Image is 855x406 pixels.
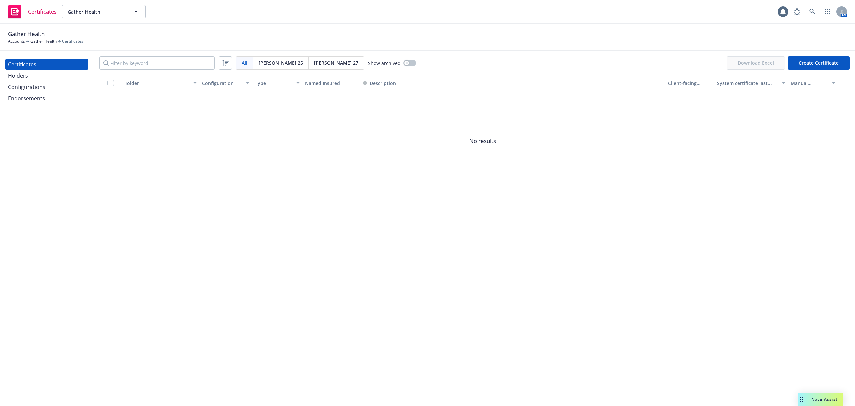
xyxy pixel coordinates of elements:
[121,75,199,91] button: Holder
[5,93,88,104] a: Endorsements
[8,59,36,70] div: Certificates
[717,80,778,87] div: System certificate last generated
[107,80,114,86] input: Select all
[242,59,247,66] span: All
[252,75,302,91] button: Type
[8,38,25,44] a: Accounts
[8,30,45,38] span: Gather Health
[665,75,714,91] button: Client-facing status
[5,2,59,21] a: Certificates
[788,56,850,70] button: Create Certificate
[5,59,88,70] a: Certificates
[821,5,834,18] a: Switch app
[811,396,838,402] span: Nova Assist
[8,93,45,104] div: Endorsements
[727,56,785,70] span: Download Excel
[314,59,358,66] span: [PERSON_NAME] 27
[8,70,28,81] div: Holders
[302,75,360,91] button: Named Insured
[668,80,712,87] div: Client-facing status
[798,393,843,406] button: Nova Assist
[806,5,819,18] a: Search
[259,59,303,66] span: [PERSON_NAME] 25
[62,5,146,18] button: Gather Health
[8,82,45,92] div: Configurations
[202,80,242,87] div: Configuration
[305,80,358,87] div: Named Insured
[255,80,292,87] div: Type
[30,38,57,44] a: Gather Health
[368,60,401,67] span: Show archived
[5,70,88,81] a: Holders
[62,38,83,44] span: Certificates
[788,75,838,91] button: Manual certificate last generated
[199,75,252,91] button: Configuration
[790,5,804,18] a: Report a Bug
[99,56,215,70] input: Filter by keyword
[791,80,828,87] div: Manual certificate last generated
[28,9,57,14] span: Certificates
[798,393,806,406] div: Drag to move
[714,75,788,91] button: System certificate last generated
[123,80,189,87] div: Holder
[363,80,396,87] button: Description
[68,8,126,15] span: Gather Health
[5,82,88,92] a: Configurations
